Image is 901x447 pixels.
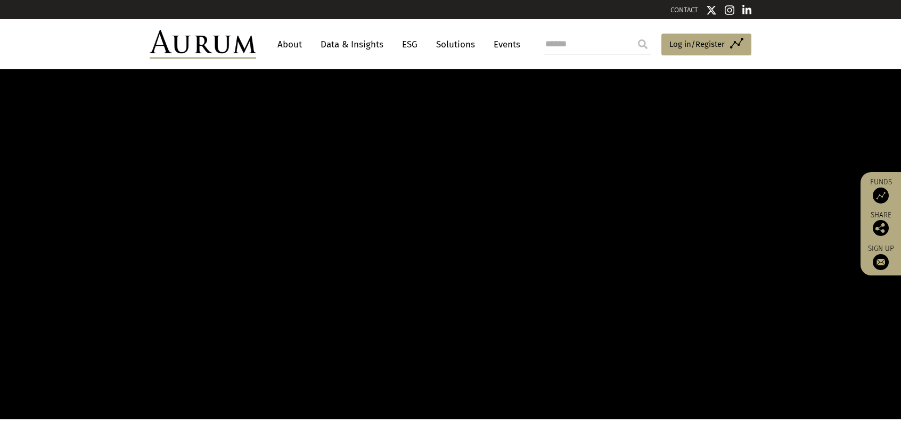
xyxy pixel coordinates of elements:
[725,5,734,15] img: Instagram icon
[661,34,751,56] a: Log in/Register
[873,220,889,236] img: Share this post
[706,5,717,15] img: Twitter icon
[669,38,725,51] span: Log in/Register
[873,188,889,204] img: Access Funds
[873,254,889,270] img: Sign up to our newsletter
[272,35,307,54] a: About
[315,35,389,54] a: Data & Insights
[670,6,698,14] a: CONTACT
[397,35,423,54] a: ESG
[742,5,752,15] img: Linkedin icon
[488,35,520,54] a: Events
[431,35,480,54] a: Solutions
[632,34,653,55] input: Submit
[866,177,896,204] a: Funds
[866,212,896,236] div: Share
[866,244,896,270] a: Sign up
[150,30,256,59] img: Aurum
